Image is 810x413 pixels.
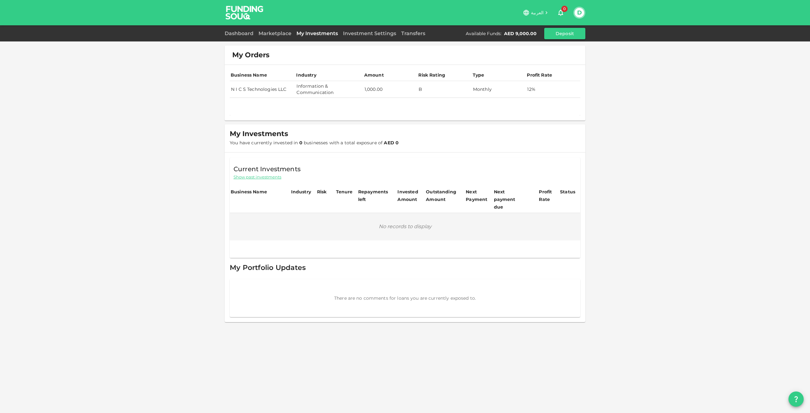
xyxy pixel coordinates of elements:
[334,295,476,301] span: There are no comments for loans you are currently exposed to.
[399,30,428,36] a: Transfers
[560,188,576,196] div: Status
[539,188,558,203] div: Profit Rate
[494,188,526,211] div: Next payment due
[225,30,256,36] a: Dashboard
[364,71,384,79] div: Amount
[230,81,295,98] td: N I C S Technologies LLC
[426,188,458,203] div: Outstanding Amount
[788,391,804,407] button: question
[231,71,267,79] div: Business Name
[527,71,552,79] div: Profit Rate
[291,188,311,196] div: Industry
[554,6,567,19] button: 0
[504,30,537,37] div: AED 9,000.00
[336,188,353,196] div: Tenure
[256,30,294,36] a: Marketplace
[531,10,544,16] span: العربية
[230,213,580,240] div: No records to display
[230,140,399,146] span: You have currently invested in businesses with a total exposure of
[466,188,492,203] div: Next Payment
[397,188,424,203] div: Invested Amount
[295,81,363,98] td: Information & Communication
[317,188,330,196] div: Risk
[340,30,399,36] a: Investment Settings
[231,188,267,196] div: Business Name
[561,6,568,12] span: 0
[230,263,306,272] span: My Portfolio Updates
[358,188,390,203] div: Repayments left
[296,71,316,79] div: Industry
[472,81,526,98] td: Monthly
[466,30,502,37] div: Available Funds :
[234,164,301,174] span: Current Investments
[234,174,281,180] span: Show past investments
[418,71,445,79] div: Risk Rating
[417,81,472,98] td: B
[230,129,288,138] span: My Investments
[544,28,585,39] button: Deposit
[363,81,418,98] td: 1,000.00
[299,140,302,146] strong: 0
[473,71,485,79] div: Type
[294,30,340,36] a: My Investments
[232,51,270,59] span: My Orders
[384,140,399,146] strong: AED 0
[526,81,580,98] td: 12%
[575,8,584,17] button: D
